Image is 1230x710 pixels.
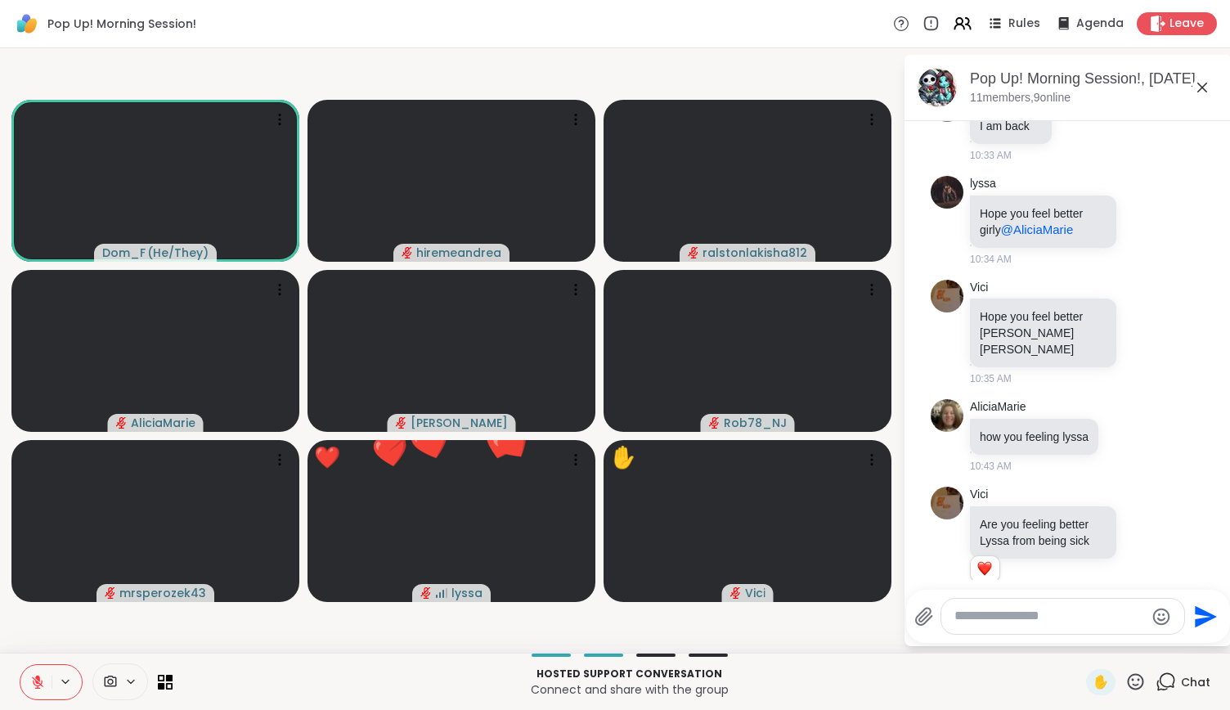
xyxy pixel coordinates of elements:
[116,417,128,429] span: audio-muted
[709,417,720,429] span: audio-muted
[147,245,209,261] span: ( He/They )
[396,417,407,429] span: audio-muted
[970,148,1012,163] span: 10:33 AM
[119,585,206,601] span: mrsperozek43
[931,487,963,519] img: https://sharewell-space-live.sfo3.digitaloceanspaces.com/user-generated/9f3a56fe-d162-402e-87a9-e...
[970,459,1012,474] span: 10:43 AM
[1169,16,1204,32] span: Leave
[1076,16,1124,32] span: Agenda
[931,176,963,209] img: https://sharewell-space-live.sfo3.digitaloceanspaces.com/user-generated/ef9b4338-b2e1-457c-a100-b...
[980,308,1107,357] p: Hope you feel better [PERSON_NAME] [PERSON_NAME]
[931,280,963,312] img: https://sharewell-space-live.sfo3.digitaloceanspaces.com/user-generated/9f3a56fe-d162-402e-87a9-e...
[411,415,508,431] span: [PERSON_NAME]
[730,587,742,599] span: audio-muted
[420,587,432,599] span: audio-muted
[971,556,999,582] div: Reaction list
[980,516,1107,549] p: Are you feeling better Lyssa from being sick
[1008,16,1040,32] span: Rules
[182,681,1076,698] p: Connect and share with the group
[389,400,473,483] button: ❤️
[47,16,196,32] span: Pop Up! Morning Session!
[703,245,807,261] span: ralstonlakisha812
[1093,672,1109,692] span: ✋
[931,399,963,432] img: https://sharewell-space-live.sfo3.digitaloceanspaces.com/user-generated/ddf01a60-9946-47ee-892f-d...
[102,245,146,261] span: Dom_F
[970,280,988,296] a: Vici
[131,415,195,431] span: AliciaMarie
[1181,674,1210,690] span: Chat
[980,205,1107,238] p: Hope you feel better girly
[970,487,988,503] a: Vici
[976,563,993,576] button: Reactions: love
[980,118,1042,134] p: I am back
[970,371,1012,386] span: 10:35 AM
[451,585,483,601] span: lyssa
[416,245,501,261] span: hiremeandrea
[1151,607,1171,627] button: Emoji picker
[314,442,340,474] div: ❤️
[918,68,957,107] img: Pop Up! Morning Session!, Oct 08
[402,247,413,258] span: audio-muted
[182,667,1076,681] p: Hosted support conversation
[610,442,636,474] div: ✋
[970,399,1026,416] a: AliciaMarie
[970,252,1012,267] span: 10:34 AM
[745,585,765,601] span: Vici
[970,69,1219,89] div: Pop Up! Morning Session!, [DATE]
[466,396,559,488] button: ❤️
[970,90,1071,106] p: 11 members, 9 online
[970,176,996,192] a: lyssa
[980,429,1089,445] p: how you feeling lyssa
[688,247,699,258] span: audio-muted
[1001,222,1074,236] span: @AliciaMarie
[13,10,41,38] img: ShareWell Logomark
[954,608,1145,625] textarea: Type your message
[1185,598,1222,635] button: Send
[724,415,787,431] span: Rob78_NJ
[105,587,116,599] span: audio-muted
